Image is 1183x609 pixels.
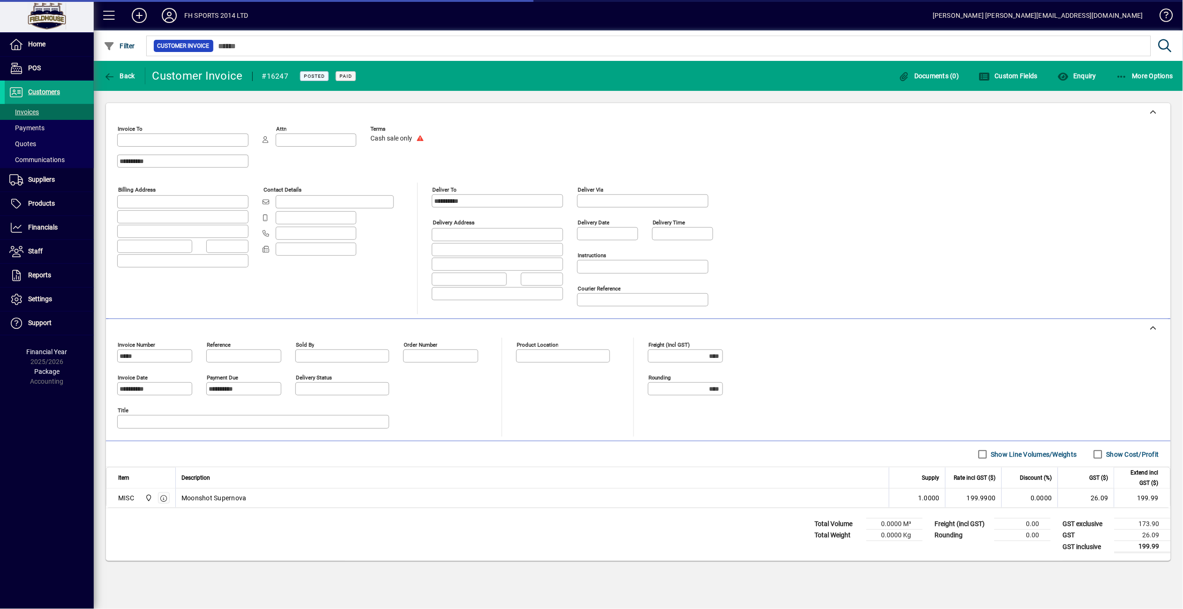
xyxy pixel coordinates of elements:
span: 1.0000 [919,493,940,503]
mat-label: Courier Reference [578,285,621,292]
a: Home [5,33,94,56]
button: Enquiry [1055,67,1099,84]
a: Products [5,192,94,215]
span: Reports [28,271,51,279]
a: POS [5,57,94,80]
span: POS [28,64,41,72]
td: Total Volume [810,519,867,530]
span: Rate incl GST ($) [954,473,996,483]
button: Add [124,7,154,24]
div: 199.9900 [951,493,996,503]
mat-label: Delivery time [653,219,686,226]
a: Support [5,312,94,335]
span: Paid [339,73,352,79]
span: Supply [922,473,940,483]
span: More Options [1116,72,1174,80]
app-page-header-button: Back [94,67,145,84]
button: Filter [101,37,137,54]
span: Package [34,368,60,375]
span: Financial Year [27,348,68,356]
span: Invoices [9,108,39,116]
a: Financials [5,216,94,239]
td: 0.00 [995,530,1051,541]
td: Rounding [930,530,995,541]
span: Filter [104,42,135,50]
td: Total Weight [810,530,867,541]
span: Payments [9,124,45,132]
span: Moonshot Supernova [181,493,247,503]
span: Cash sale only [370,135,412,142]
a: Suppliers [5,168,94,192]
div: [PERSON_NAME] [PERSON_NAME][EMAIL_ADDRESS][DOMAIN_NAME] [933,8,1143,23]
a: Payments [5,120,94,136]
span: Staff [28,247,43,255]
mat-label: Payment due [207,374,238,381]
button: More Options [1114,67,1176,84]
div: FH SPORTS 2014 LTD [184,8,248,23]
span: Enquiry [1057,72,1096,80]
td: 26.09 [1115,530,1171,541]
td: 173.90 [1115,519,1171,530]
a: Staff [5,240,94,263]
a: Knowledge Base [1153,2,1171,32]
div: Customer Invoice [152,68,243,83]
span: Custom Fields [979,72,1038,80]
span: Quotes [9,140,36,148]
td: 0.0000 M³ [867,519,923,530]
span: Terms [370,126,427,132]
a: Communications [5,152,94,168]
span: Back [104,72,135,80]
a: Invoices [5,104,94,120]
td: 199.99 [1115,541,1171,553]
td: 26.09 [1058,489,1114,507]
button: Back [101,67,137,84]
span: GST ($) [1090,473,1108,483]
a: Reports [5,264,94,287]
td: 0.00 [995,519,1051,530]
div: #16247 [262,69,289,84]
mat-label: Delivery date [578,219,610,226]
span: Customers [28,88,60,96]
mat-label: Instructions [578,252,606,259]
button: Custom Fields [977,67,1040,84]
mat-label: Product location [517,342,558,348]
a: Quotes [5,136,94,152]
span: Description [181,473,210,483]
td: GST exclusive [1058,519,1115,530]
mat-label: Invoice To [118,126,143,132]
mat-label: Deliver via [578,186,603,193]
mat-label: Title [118,407,128,414]
td: 0.0000 [1002,489,1058,507]
span: Documents (0) [898,72,959,80]
mat-label: Invoice number [118,342,155,348]
span: Item [118,473,129,483]
mat-label: Sold by [296,342,314,348]
span: Posted [304,73,325,79]
span: Home [28,40,45,48]
label: Show Line Volumes/Weights [989,450,1077,459]
div: MISC [118,493,134,503]
span: Support [28,319,52,327]
mat-label: Order number [404,342,437,348]
span: Discount (%) [1020,473,1052,483]
mat-label: Delivery status [296,374,332,381]
td: 0.0000 Kg [867,530,923,541]
td: Freight (incl GST) [930,519,995,530]
a: Settings [5,288,94,311]
td: 199.99 [1114,489,1170,507]
mat-label: Reference [207,342,231,348]
td: GST inclusive [1058,541,1115,553]
span: Products [28,200,55,207]
span: Settings [28,295,52,303]
button: Profile [154,7,184,24]
span: Financials [28,223,58,231]
label: Show Cost/Profit [1105,450,1159,459]
mat-label: Deliver To [432,186,457,193]
span: Extend incl GST ($) [1120,468,1159,488]
span: Communications [9,156,65,163]
td: GST [1058,530,1115,541]
span: Suppliers [28,176,55,183]
span: Customer Invoice [158,41,210,51]
mat-label: Freight (incl GST) [648,342,690,348]
mat-label: Invoice date [118,374,148,381]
